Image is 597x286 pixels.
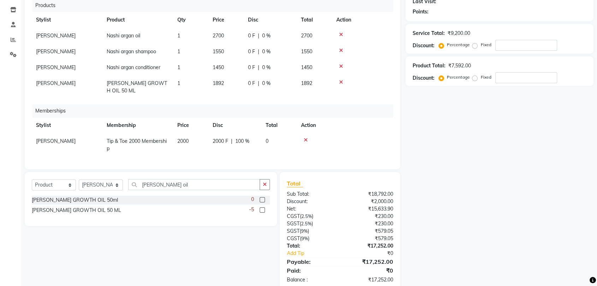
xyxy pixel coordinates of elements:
[36,32,76,39] span: [PERSON_NAME]
[32,117,102,133] th: Stylist
[287,180,303,187] span: Total
[177,32,180,39] span: 1
[235,138,249,145] span: 100 %
[448,62,471,69] div: ₹7,592.00
[249,206,254,213] span: -5
[301,64,312,71] span: 1450
[340,205,399,213] div: ₹15,633.90
[177,64,180,71] span: 1
[258,32,259,39] span: |
[248,64,255,71] span: 0 F
[107,64,160,71] span: Nashi argan conditioner
[301,221,312,226] span: 2.5%
[261,117,297,133] th: Total
[340,190,399,198] div: ₹18,792.00
[282,198,340,205] div: Discount:
[266,138,268,144] span: 0
[340,276,399,284] div: ₹17,252.00
[287,213,300,219] span: CGST
[213,138,228,145] span: 2000 F
[297,12,332,28] th: Total
[248,48,255,55] span: 0 F
[173,12,208,28] th: Qty
[262,48,271,55] span: 0 %
[282,276,340,284] div: Balance :
[413,62,445,69] div: Product Total:
[32,207,121,214] div: [PERSON_NAME] GROWTH OIL 50 ML
[248,80,255,87] span: 0 F
[297,117,393,133] th: Action
[301,48,312,55] span: 1550
[301,32,312,39] span: 2700
[208,117,261,133] th: Disc
[177,138,189,144] span: 2000
[301,213,312,219] span: 2.5%
[287,235,300,242] span: CGST
[340,220,399,227] div: ₹230.00
[213,32,224,39] span: 2700
[36,80,76,86] span: [PERSON_NAME]
[282,235,340,242] div: ( )
[36,138,76,144] span: [PERSON_NAME]
[282,213,340,220] div: ( )
[128,179,260,190] input: Search or Scan
[448,30,470,37] div: ₹9,200.00
[340,266,399,275] div: ₹0
[107,80,167,94] span: [PERSON_NAME] GROWTH OIL 50 ML
[262,80,271,87] span: 0 %
[340,235,399,242] div: ₹579.05
[208,12,244,28] th: Price
[244,12,297,28] th: Disc
[107,32,140,39] span: Nashi argan oil
[282,205,340,213] div: Net:
[340,257,399,266] div: ₹17,252.00
[36,64,76,71] span: [PERSON_NAME]
[36,48,76,55] span: [PERSON_NAME]
[258,64,259,71] span: |
[102,12,173,28] th: Product
[32,12,102,28] th: Stylist
[248,32,255,39] span: 0 F
[480,74,491,80] label: Fixed
[251,196,254,203] span: 0
[447,74,469,80] label: Percentage
[107,48,156,55] span: Nashi argan shampoo
[340,198,399,205] div: ₹2,000.00
[262,32,271,39] span: 0 %
[231,138,232,145] span: |
[213,80,224,86] span: 1892
[413,74,435,82] div: Discount:
[282,190,340,198] div: Sub Total:
[340,213,399,220] div: ₹230.00
[282,257,340,266] div: Payable:
[282,227,340,235] div: ( )
[340,242,399,250] div: ₹17,252.00
[32,196,118,204] div: [PERSON_NAME] GROWTH OIL 50ml
[413,42,435,49] div: Discount:
[332,12,393,28] th: Action
[282,250,350,257] a: Add Tip
[282,266,340,275] div: Paid:
[340,227,399,235] div: ₹579.05
[287,228,300,234] span: SGST
[447,42,469,48] label: Percentage
[413,8,428,16] div: Points:
[102,117,173,133] th: Membership
[173,117,208,133] th: Price
[213,48,224,55] span: 1550
[177,48,180,55] span: 1
[213,64,224,71] span: 1450
[258,48,259,55] span: |
[350,250,398,257] div: ₹0
[177,80,180,86] span: 1
[32,104,398,117] div: Memberships
[287,220,300,227] span: SGST
[282,220,340,227] div: ( )
[282,242,340,250] div: Total:
[107,138,167,152] span: Tip & Toe 2000 Membership
[258,80,259,87] span: |
[262,64,271,71] span: 0 %
[301,236,308,241] span: 9%
[413,30,445,37] div: Service Total:
[480,42,491,48] label: Fixed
